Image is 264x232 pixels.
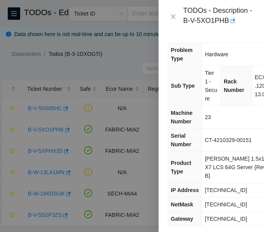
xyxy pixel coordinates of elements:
span: Sub Type [171,83,195,89]
span: Machine Number [171,110,193,125]
span: Hardware [205,51,228,57]
span: CT-4210329-00151 [205,137,252,143]
span: [TECHNICAL_ID] [205,201,247,208]
span: [TECHNICAL_ID] [205,216,247,222]
span: Rack Number [224,78,244,93]
span: [TECHNICAL_ID] [205,187,247,193]
span: Problem Type [171,47,193,62]
span: 23 [205,114,211,120]
div: TODOs - Description - B-V-5XO1PHB [183,6,255,27]
span: IP Address [171,187,199,193]
span: Tier 1 - Secure [205,70,217,102]
span: Product Type [171,160,192,175]
button: Close [168,13,179,21]
span: NetMask [171,201,193,208]
span: Serial Number [171,133,192,147]
span: close [170,14,176,20]
span: Gateway [171,216,193,222]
